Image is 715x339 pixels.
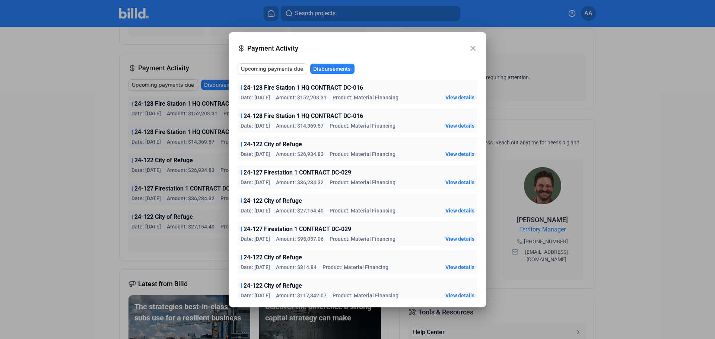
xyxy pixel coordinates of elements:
span: Amount: $814.84 [276,263,317,271]
span: 24-128 Fire Station 1 HQ CONTRACT DC-016 [244,83,363,92]
button: Upcoming payments due [238,63,307,74]
span: Product: Material Financing [330,122,395,129]
span: Date: [DATE] [241,235,270,243]
button: View details [445,235,474,243]
span: Date: [DATE] [241,207,270,214]
button: View details [445,263,474,271]
span: Amount: $95,057.06 [276,235,324,243]
span: 24-127 Firestation 1 CONTRACT DC-029 [244,168,351,177]
span: Date: [DATE] [241,179,270,186]
span: Product: Material Financing [333,292,398,299]
span: Product: Material Financing [333,94,398,101]
button: View details [445,179,474,186]
span: Date: [DATE] [241,263,270,271]
span: 24-127 Firestation 1 CONTRACT DC-029 [244,225,351,234]
span: Amount: $27,154.40 [276,207,324,214]
span: Date: [DATE] [241,150,270,158]
span: Product: Material Financing [330,207,395,214]
span: Product: Material Financing [322,263,388,271]
span: Product: Material Financing [330,150,395,158]
span: 24-128 Fire Station 1 HQ CONTRACT DC-016 [244,112,363,121]
span: Amount: $26,934.83 [276,150,324,158]
button: View details [445,150,474,158]
span: 24-122 City of Refuge [244,281,302,290]
button: View details [445,292,474,299]
span: Amount: $152,208.31 [276,94,327,101]
mat-icon: close [468,44,477,53]
button: View details [445,122,474,129]
span: Payment Activity [247,43,468,54]
span: Product: Material Financing [330,179,395,186]
span: 24-122 City of Refuge [244,196,302,205]
span: 24-122 City of Refuge [244,140,302,149]
span: Date: [DATE] [241,122,270,129]
span: 24-122 City of Refuge [244,253,302,262]
span: Upcoming payments due [241,65,303,73]
span: Date: [DATE] [241,94,270,101]
span: Amount: $36,234.32 [276,179,324,186]
button: Disbursements [310,64,355,74]
span: Disbursements [313,65,351,73]
span: Amount: $14,369.57 [276,122,324,129]
span: Product: Material Financing [330,235,395,243]
button: View details [445,207,474,214]
span: Date: [DATE] [241,292,270,299]
button: View details [445,94,474,101]
span: Amount: $117,342.07 [276,292,327,299]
